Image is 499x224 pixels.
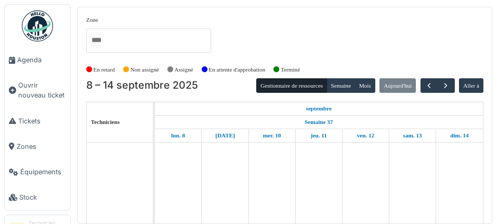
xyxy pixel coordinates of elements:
[20,167,66,177] span: Équipements
[459,78,483,93] button: Aller à
[18,116,66,126] span: Tickets
[175,65,193,74] label: Assigné
[448,129,471,142] a: 14 septembre 2025
[437,78,454,93] button: Suivant
[421,78,438,93] button: Précédent
[5,108,70,134] a: Tickets
[5,73,70,108] a: Ouvrir nouveau ticket
[208,65,265,74] label: En attente d'approbation
[260,129,284,142] a: 10 septembre 2025
[308,129,330,142] a: 11 septembre 2025
[256,78,327,93] button: Gestionnaire de ressources
[17,55,66,65] span: Agenda
[281,65,300,74] label: Terminé
[354,78,375,93] button: Mois
[304,102,335,115] a: 8 septembre 2025
[91,119,120,125] span: Techniciens
[354,129,377,142] a: 12 septembre 2025
[5,47,70,73] a: Agenda
[401,129,425,142] a: 13 septembre 2025
[94,65,115,74] label: En retard
[86,16,98,24] label: Zone
[5,185,70,210] a: Stock
[213,129,238,142] a: 9 septembre 2025
[302,116,335,129] a: Semaine 37
[18,80,66,100] span: Ouvrir nouveau ticket
[379,78,416,93] button: Aujourd'hui
[168,129,188,142] a: 8 septembre 2025
[130,65,159,74] label: Non assigné
[17,142,66,151] span: Zones
[326,78,355,93] button: Semaine
[5,159,70,185] a: Équipements
[19,192,66,202] span: Stock
[86,79,198,92] h2: 8 – 14 septembre 2025
[90,33,101,48] input: Tous
[5,134,70,159] a: Zones
[22,10,53,41] img: Badge_color-CXgf-gQk.svg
